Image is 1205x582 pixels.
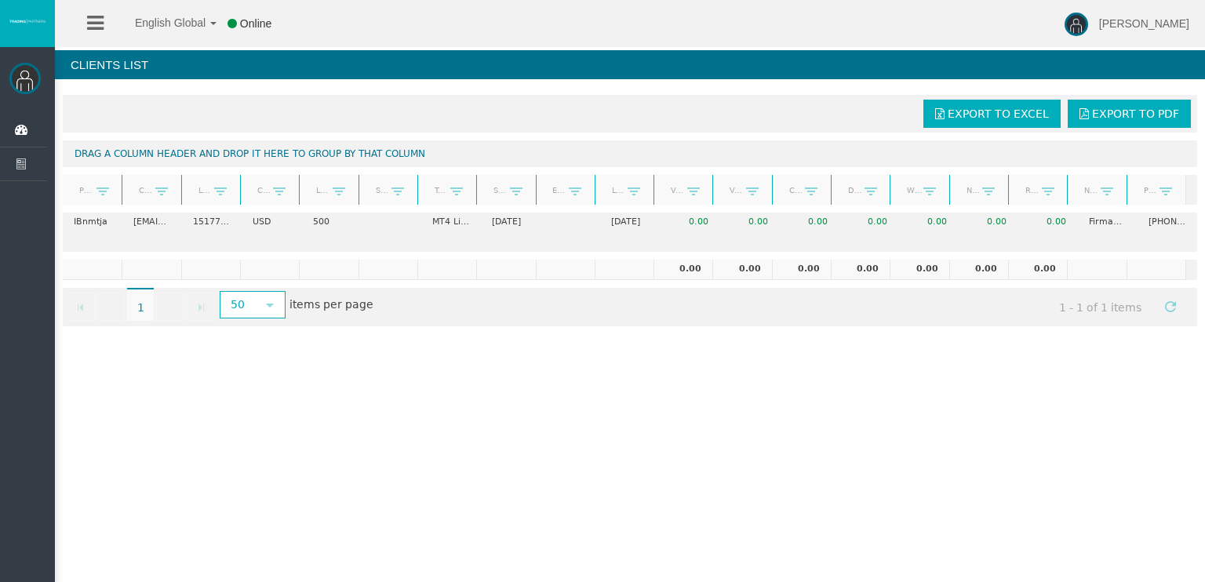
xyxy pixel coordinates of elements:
span: 50 [221,293,255,317]
span: Online [240,17,271,30]
td: 15177940 [182,213,242,232]
a: Volume lots [720,180,746,201]
a: Export to PDF [1068,100,1191,128]
a: Go to the previous page [96,293,125,321]
a: Short Code [366,180,391,201]
td: 0.00 [719,213,779,232]
span: Refresh [1164,300,1177,313]
span: Export to PDF [1092,107,1179,120]
td: 0.00 [890,260,948,280]
td: 0.00 [712,260,771,280]
span: Go to the first page [75,301,87,314]
td: Firmansyah Firmansyah [1078,213,1138,232]
span: Go to the previous page [104,301,117,314]
td: 0.00 [779,213,839,232]
td: MT4 LiveFloatingSpreadAccount [421,213,481,232]
a: Go to the first page [67,293,95,321]
a: Currency [247,180,273,201]
td: 0.00 [831,260,890,280]
td: 0.00 [653,260,712,280]
td: 0.00 [839,213,898,232]
span: Go to the last page [195,301,207,314]
td: [DATE] [481,213,541,232]
td: [EMAIL_ADDRESS][DOMAIN_NAME] [122,213,182,232]
img: logo.svg [8,18,47,24]
span: English Global [115,16,206,29]
td: [DATE] [600,213,660,232]
td: IBnmtja [63,213,122,232]
a: Client [129,180,155,201]
a: Go to the next page [156,293,184,321]
a: Type [424,180,450,201]
span: 1 - 1 of 1 items [1045,293,1156,322]
span: items per page [216,293,373,318]
a: Refresh [1157,293,1184,319]
td: [PHONE_NUMBER] [1138,213,1197,232]
a: Export to Excel [923,100,1061,128]
a: Phone [1134,180,1159,201]
td: 0.00 [772,260,831,280]
a: Login [188,180,214,201]
span: [PERSON_NAME] [1099,17,1189,30]
h4: Clients List [55,50,1205,79]
td: 0.00 [949,260,1008,280]
a: Net deposits [956,180,982,201]
td: 0.00 [1008,260,1067,280]
a: Volume [661,180,687,201]
a: Start Date [484,180,510,201]
a: Closed PNL [779,180,805,201]
span: select [264,299,276,311]
a: Withdrawals [897,180,923,201]
td: 0.00 [660,213,719,232]
td: 0.00 [898,213,958,232]
div: Drag a column header and drop it here to group by that column [63,140,1197,167]
a: Last trade date [602,180,628,201]
td: USD [242,213,301,232]
span: Go to the next page [164,301,177,314]
a: End Date [543,180,569,201]
td: 500 [301,213,361,232]
a: Go to the last page [187,293,215,321]
a: Partner code [69,180,96,201]
td: 0.00 [1018,213,1078,232]
span: Export to Excel [948,107,1049,120]
td: 0.00 [958,213,1018,232]
img: user-image [1065,13,1088,36]
a: Leverage [307,180,333,201]
span: 1 [127,288,154,321]
a: Deposits [838,180,864,201]
a: Name [1075,180,1101,201]
a: Real equity [1015,180,1041,201]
